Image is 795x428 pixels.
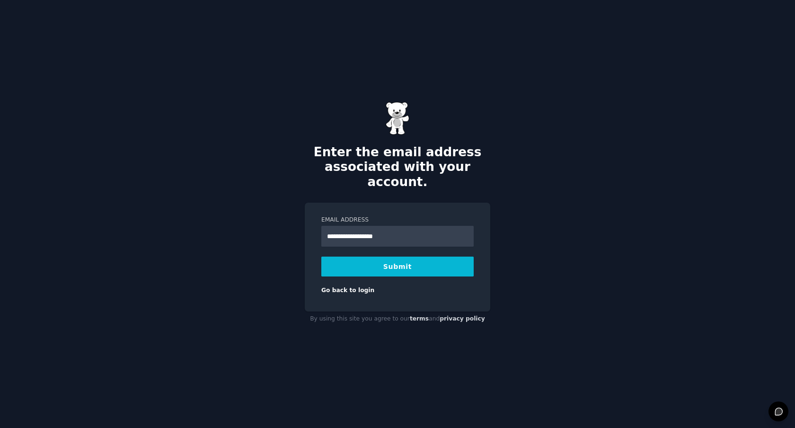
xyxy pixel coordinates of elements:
label: Email Address [321,216,474,224]
button: Submit [321,257,474,276]
a: privacy policy [440,315,485,322]
h2: Enter the email address associated with your account. [305,145,490,190]
img: Gummy Bear [386,102,409,135]
a: Go back to login [321,287,374,294]
a: terms [410,315,429,322]
div: By using this site you agree to our and [305,312,490,327]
